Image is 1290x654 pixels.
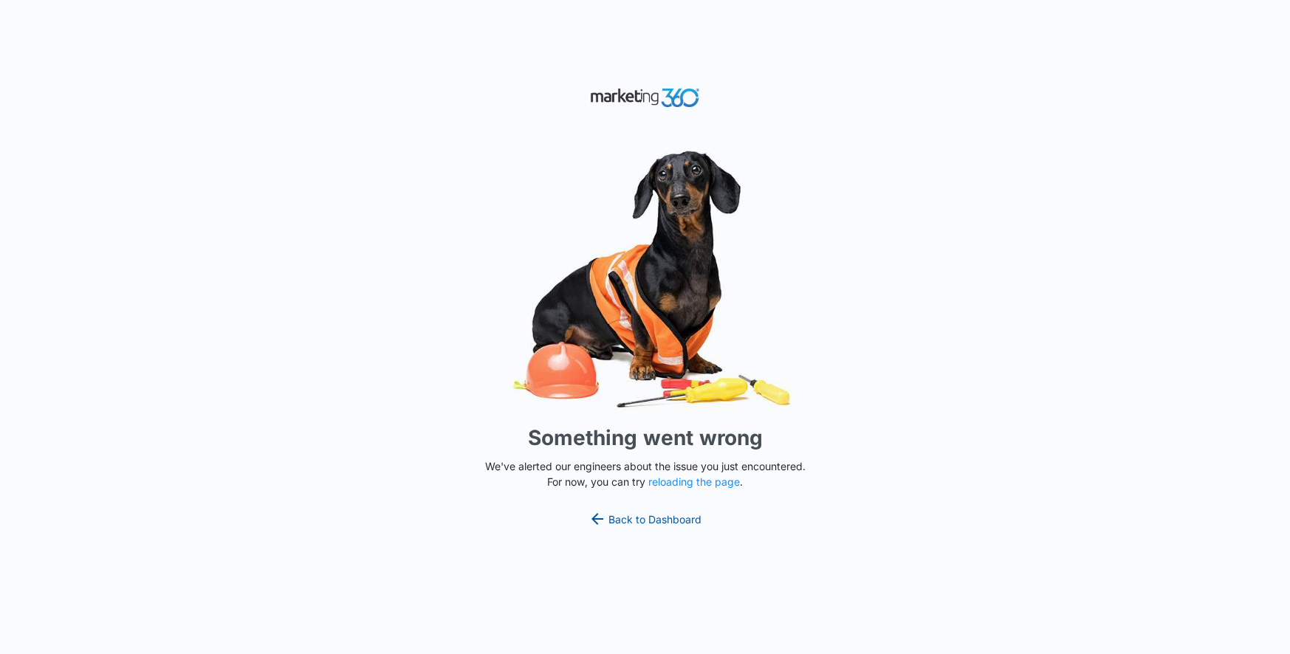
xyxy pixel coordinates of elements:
p: We've alerted our engineers about the issue you just encountered. For now, you can try . [479,458,812,489]
img: Marketing 360 Logo [590,85,701,111]
button: reloading the page [648,476,740,488]
img: Sad Dog [424,142,867,417]
h1: Something went wrong [528,422,763,453]
a: Back to Dashboard [589,510,702,528]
